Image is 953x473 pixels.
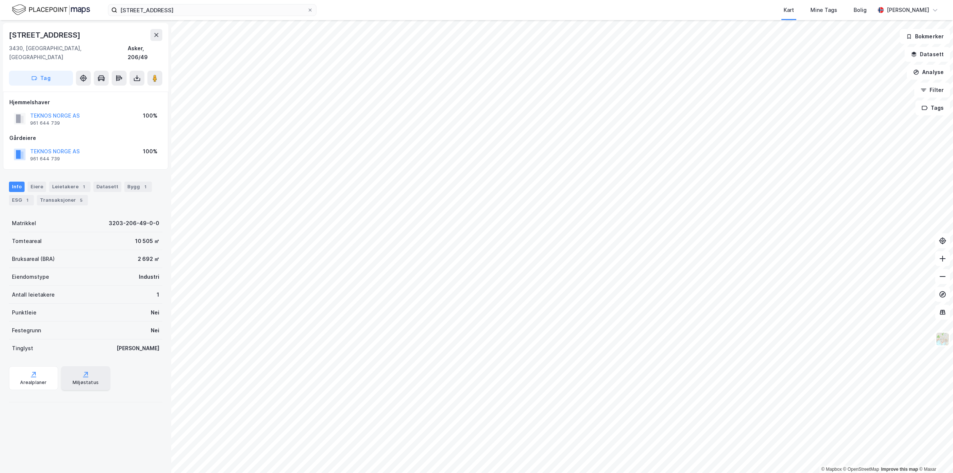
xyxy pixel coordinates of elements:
button: Tags [915,100,950,115]
iframe: Chat Widget [916,437,953,473]
button: Analyse [907,65,950,80]
div: 10 505 ㎡ [135,237,159,246]
div: [PERSON_NAME] [117,344,159,353]
div: Bolig [854,6,867,15]
div: 1 [80,183,87,191]
div: [STREET_ADDRESS] [9,29,82,41]
a: OpenStreetMap [843,467,879,472]
div: Eiendomstype [12,272,49,281]
div: Bygg [124,182,152,192]
div: 1 [141,183,149,191]
div: Miljøstatus [73,380,99,386]
div: Tinglyst [12,344,33,353]
div: Nei [151,308,159,317]
div: Arealplaner [20,380,47,386]
div: Info [9,182,25,192]
img: Z [936,332,950,346]
img: logo.f888ab2527a4732fd821a326f86c7f29.svg [12,3,90,16]
div: ESG [9,195,34,205]
div: Leietakere [49,182,90,192]
div: Transaksjoner [37,195,88,205]
div: Festegrunn [12,326,41,335]
div: Industri [139,272,159,281]
div: Antall leietakere [12,290,55,299]
div: Matrikkel [12,219,36,228]
div: Tomteareal [12,237,42,246]
a: Improve this map [881,467,918,472]
div: 961 644 739 [30,120,60,126]
div: Nei [151,326,159,335]
div: Gårdeiere [9,134,162,143]
a: Mapbox [821,467,842,472]
button: Datasett [905,47,950,62]
div: Asker, 206/49 [128,44,162,62]
div: 2 692 ㎡ [138,255,159,263]
div: 100% [143,111,157,120]
button: Bokmerker [900,29,950,44]
div: 5 [77,196,85,204]
div: Hjemmelshaver [9,98,162,107]
div: Mine Tags [810,6,837,15]
div: 3430, [GEOGRAPHIC_DATA], [GEOGRAPHIC_DATA] [9,44,128,62]
input: Søk på adresse, matrikkel, gårdeiere, leietakere eller personer [117,4,307,16]
div: Punktleie [12,308,36,317]
div: Bruksareal (BRA) [12,255,55,263]
div: [PERSON_NAME] [887,6,929,15]
div: 3203-206-49-0-0 [109,219,159,228]
div: 1 [157,290,159,299]
div: Eiere [28,182,46,192]
div: 100% [143,147,157,156]
div: Kart [784,6,794,15]
div: Datasett [93,182,121,192]
button: Filter [914,83,950,98]
div: 1 [23,196,31,204]
div: 961 644 739 [30,156,60,162]
button: Tag [9,71,73,86]
div: Kontrollprogram for chat [916,437,953,473]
